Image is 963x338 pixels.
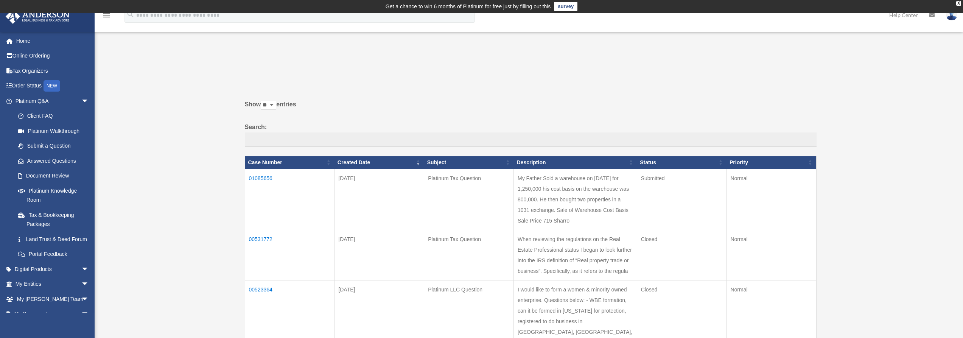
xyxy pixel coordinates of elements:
a: survey [554,2,577,11]
td: Submitted [637,169,727,230]
td: Normal [727,230,816,280]
td: Platinum Tax Question [424,230,514,280]
img: User Pic [946,9,957,20]
td: 01085656 [245,169,334,230]
th: Status: activate to sort column ascending [637,156,727,169]
img: Anderson Advisors Platinum Portal [3,9,72,24]
input: Search: [245,132,817,147]
td: My Father Sold a warehouse on [DATE] for 1,250,000 his cost basis on the warehouse was 800,000. H... [513,169,637,230]
a: My Documentsarrow_drop_down [5,307,100,322]
td: Normal [727,169,816,230]
td: When reviewing the regulations on the Real Estate Professional status I began to look further int... [513,230,637,280]
a: Client FAQ [11,109,96,124]
a: My Entitiesarrow_drop_down [5,277,100,292]
span: arrow_drop_down [81,307,96,322]
a: My [PERSON_NAME] Teamarrow_drop_down [5,291,100,307]
a: Platinum Q&Aarrow_drop_down [5,93,96,109]
span: arrow_drop_down [81,93,96,109]
a: Answered Questions [11,153,93,168]
a: Tax & Bookkeeping Packages [11,207,96,232]
a: Document Review [11,168,96,184]
div: NEW [44,80,60,92]
a: Digital Productsarrow_drop_down [5,262,100,277]
th: Case Number: activate to sort column ascending [245,156,334,169]
span: arrow_drop_down [81,262,96,277]
a: Portal Feedback [11,247,96,262]
a: Tax Organizers [5,63,100,78]
td: Platinum Tax Question [424,169,514,230]
th: Priority: activate to sort column ascending [727,156,816,169]
div: close [956,1,961,6]
label: Search: [245,122,817,147]
a: Order StatusNEW [5,78,100,94]
td: [DATE] [334,169,424,230]
a: Home [5,33,100,48]
a: menu [102,13,111,20]
a: Submit a Question [11,139,96,154]
td: [DATE] [334,230,424,280]
a: Land Trust & Deed Forum [11,232,96,247]
div: Get a chance to win 6 months of Platinum for free just by filling out this [386,2,551,11]
i: menu [102,11,111,20]
a: Platinum Walkthrough [11,123,96,139]
td: Closed [637,230,727,280]
span: arrow_drop_down [81,291,96,307]
th: Subject: activate to sort column ascending [424,156,514,169]
a: Platinum Knowledge Room [11,183,96,207]
label: Show entries [245,99,817,117]
th: Created Date: activate to sort column ascending [334,156,424,169]
select: Showentries [261,101,276,110]
td: 00531772 [245,230,334,280]
i: search [126,10,135,19]
span: arrow_drop_down [81,277,96,292]
th: Description: activate to sort column ascending [513,156,637,169]
a: Online Ordering [5,48,100,64]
